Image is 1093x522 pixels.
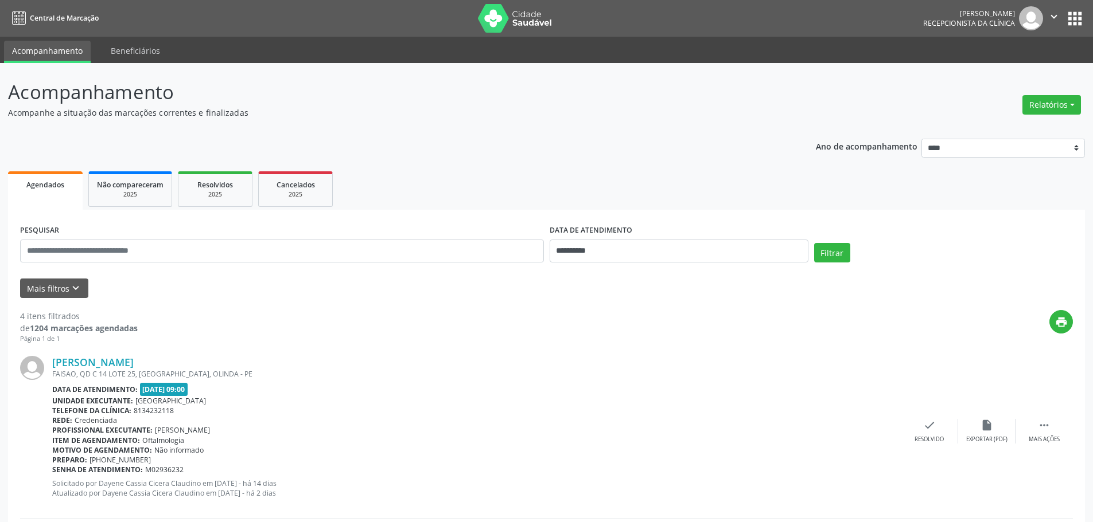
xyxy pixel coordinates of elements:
button: print [1049,310,1073,333]
div: [PERSON_NAME] [923,9,1015,18]
label: PESQUISAR [20,222,59,240]
i: keyboard_arrow_down [69,282,82,295]
div: 2025 [97,190,164,199]
span: Não compareceram [97,180,164,190]
span: [GEOGRAPHIC_DATA] [135,396,206,406]
i: check [923,419,936,431]
i: insert_drive_file [981,419,993,431]
img: img [20,356,44,380]
span: Credenciada [75,415,117,425]
strong: 1204 marcações agendadas [30,323,138,333]
div: 2025 [186,190,244,199]
a: [PERSON_NAME] [52,356,134,368]
button:  [1043,6,1065,30]
div: Mais ações [1029,435,1060,443]
b: Rede: [52,415,72,425]
a: Central de Marcação [8,9,99,28]
div: Resolvido [915,435,944,443]
button: Filtrar [814,243,850,262]
span: Cancelados [277,180,315,190]
div: 4 itens filtrados [20,310,138,322]
p: Acompanhe a situação das marcações correntes e finalizadas [8,107,762,119]
span: [PERSON_NAME] [155,425,210,435]
img: img [1019,6,1043,30]
b: Preparo: [52,455,87,465]
span: Não informado [154,445,204,455]
div: FAISAO, QD C 14 LOTE 25, [GEOGRAPHIC_DATA], OLINDA - PE [52,369,901,379]
span: M02936232 [145,465,184,474]
div: Exportar (PDF) [966,435,1008,443]
a: Beneficiários [103,41,168,61]
i:  [1038,419,1051,431]
p: Ano de acompanhamento [816,139,917,153]
span: Central de Marcação [30,13,99,23]
b: Telefone da clínica: [52,406,131,415]
b: Data de atendimento: [52,384,138,394]
p: Acompanhamento [8,78,762,107]
i: print [1055,316,1068,328]
label: DATA DE ATENDIMENTO [550,222,632,240]
b: Senha de atendimento: [52,465,143,474]
span: Recepcionista da clínica [923,18,1015,28]
b: Profissional executante: [52,425,153,435]
i:  [1048,10,1060,23]
button: Relatórios [1022,95,1081,115]
div: de [20,322,138,334]
button: Mais filtroskeyboard_arrow_down [20,278,88,299]
span: Agendados [26,180,64,190]
a: Acompanhamento [4,41,91,63]
button: apps [1065,9,1085,29]
span: Oftalmologia [142,435,184,445]
span: [PHONE_NUMBER] [90,455,151,465]
span: 8134232118 [134,406,174,415]
span: [DATE] 09:00 [140,383,188,396]
span: Resolvidos [197,180,233,190]
b: Motivo de agendamento: [52,445,152,455]
b: Item de agendamento: [52,435,140,445]
div: Página 1 de 1 [20,334,138,344]
p: Solicitado por Dayene Cassia Cicera Claudino em [DATE] - há 14 dias Atualizado por Dayene Cassia ... [52,478,901,498]
b: Unidade executante: [52,396,133,406]
div: 2025 [267,190,324,199]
